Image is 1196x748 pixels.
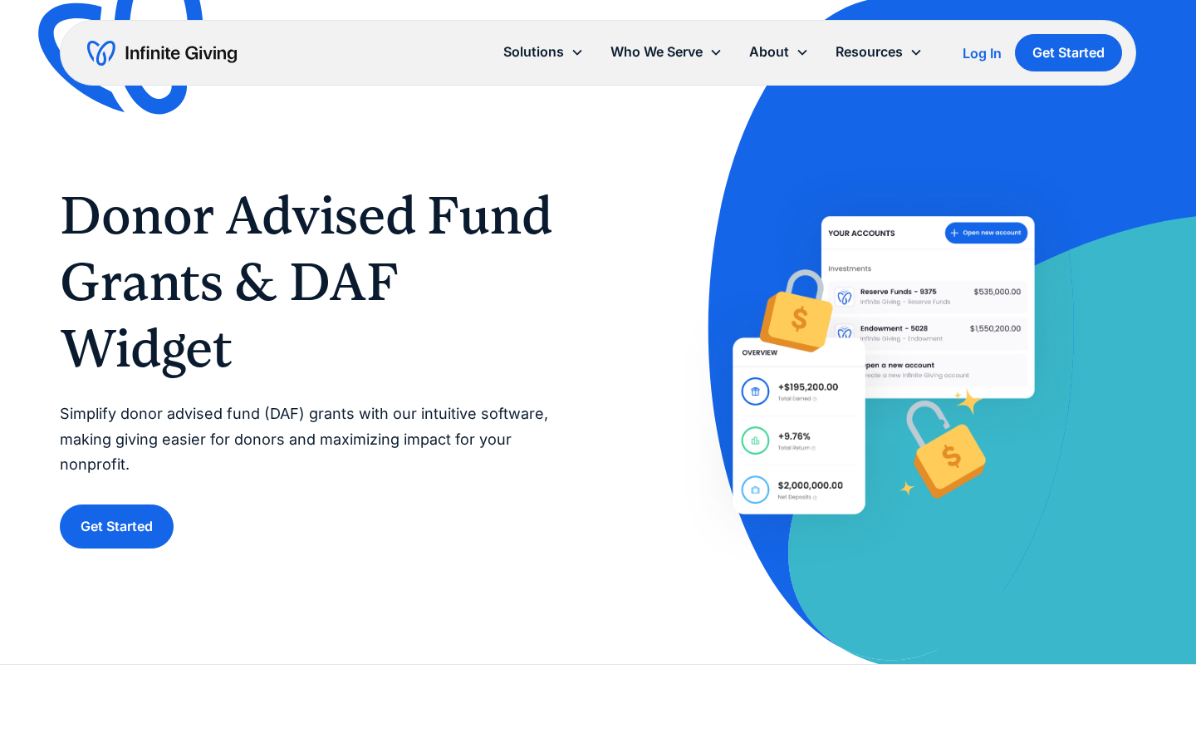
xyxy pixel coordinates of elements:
[490,34,597,70] div: Solutions
[610,41,703,63] div: Who We Serve
[836,41,903,63] div: Resources
[503,41,564,63] div: Solutions
[60,504,174,549] a: Get Started
[749,41,789,63] div: About
[963,47,1002,60] div: Log In
[60,401,565,478] p: Simplify donor advised fund (DAF) grants with our intuitive software, making giving easier for do...
[597,34,736,70] div: Who We Serve
[676,160,1091,571] img: Help donors easily give DAF grants to your nonprofit with Infinite Giving’s Donor Advised Fund so...
[736,34,822,70] div: About
[822,34,936,70] div: Resources
[87,40,237,66] a: home
[1015,34,1122,71] a: Get Started
[60,182,565,381] h1: Donor Advised Fund Grants & DAF Widget
[963,43,1002,63] a: Log In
